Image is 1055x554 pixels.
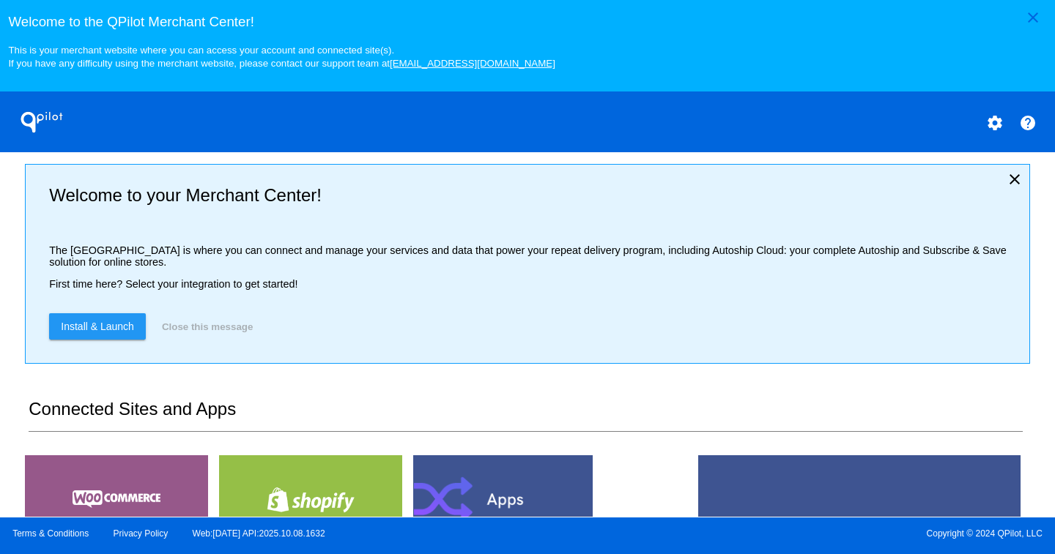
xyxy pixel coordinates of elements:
a: Install & Launch [49,313,146,340]
mat-icon: help [1019,114,1037,132]
mat-icon: settings [986,114,1004,132]
p: First time here? Select your integration to get started! [49,278,1017,290]
h2: Connected Sites and Apps [29,399,1022,432]
h3: Welcome to the QPilot Merchant Center! [8,14,1046,30]
a: Terms & Conditions [12,528,89,539]
a: Privacy Policy [114,528,169,539]
span: Copyright © 2024 QPilot, LLC [540,528,1043,539]
mat-icon: close [1024,9,1042,26]
span: Install & Launch [61,321,134,332]
mat-icon: close [1006,171,1023,188]
p: The [GEOGRAPHIC_DATA] is where you can connect and manage your services and data that power your ... [49,244,1017,268]
a: Web:[DATE] API:2025.10.08.1632 [193,528,325,539]
h2: Welcome to your Merchant Center! [49,185,1017,206]
button: Close this message [158,313,257,340]
small: This is your merchant website where you can access your account and connected site(s). If you hav... [8,45,555,69]
a: [EMAIL_ADDRESS][DOMAIN_NAME] [390,58,555,69]
h1: QPilot [12,108,71,137]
